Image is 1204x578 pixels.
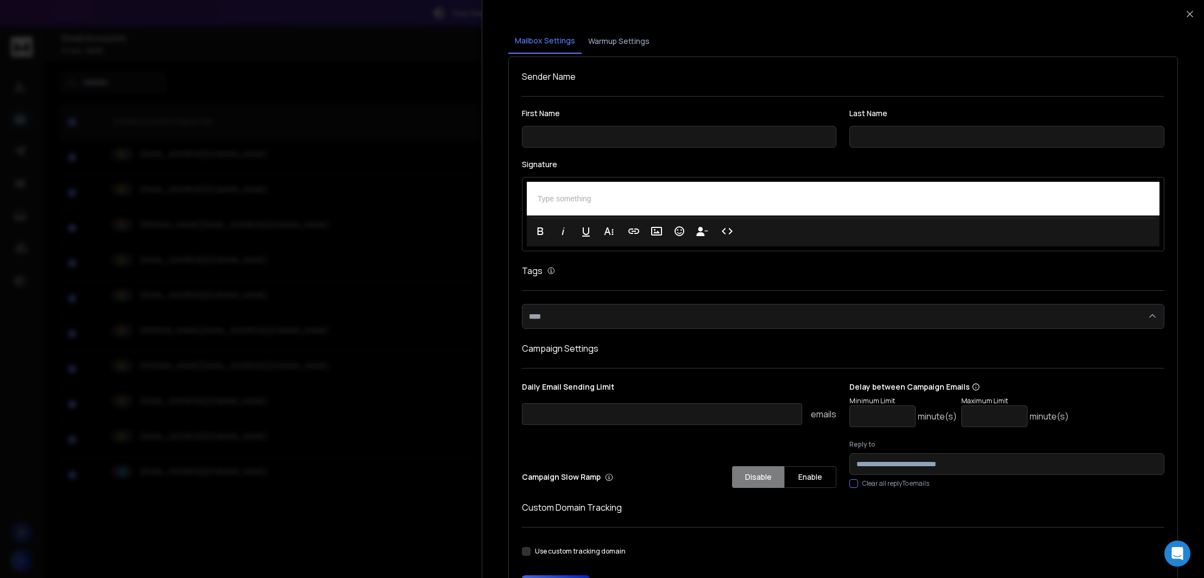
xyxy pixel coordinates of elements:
p: Campaign Slow Ramp [522,472,613,482]
h1: Sender Name [522,70,1164,83]
label: Reply to [849,440,1164,449]
p: minute(s) [918,410,957,423]
div: Open Intercom Messenger [1164,541,1190,567]
button: Enable [784,466,836,488]
button: Insert Link (⌘K) [623,220,644,242]
h1: Tags [522,264,543,277]
label: Clear all replyTo emails [862,479,929,488]
label: Last Name [849,110,1164,117]
p: Delay between Campaign Emails [849,382,1069,392]
button: Warmup Settings [582,29,656,53]
button: Disable [732,466,784,488]
p: minute(s) [1030,410,1069,423]
button: Insert Unsubscribe Link [692,220,713,242]
button: More Text [598,220,619,242]
button: Emoticons [669,220,690,242]
p: emails [811,408,836,421]
label: First Name [522,110,837,117]
label: Signature [522,161,1164,168]
p: Maximum Limit [961,397,1069,405]
h1: Custom Domain Tracking [522,501,1164,514]
h1: Campaign Settings [522,342,1164,355]
button: Bold (⌘B) [530,220,551,242]
button: Underline (⌘U) [576,220,596,242]
button: Italic (⌘I) [553,220,573,242]
button: Code View [717,220,737,242]
button: Mailbox Settings [508,29,582,54]
button: Insert Image (⌘P) [646,220,667,242]
p: Minimum Limit [849,397,957,405]
label: Use custom tracking domain [535,547,626,556]
p: Daily Email Sending Limit [522,382,837,397]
